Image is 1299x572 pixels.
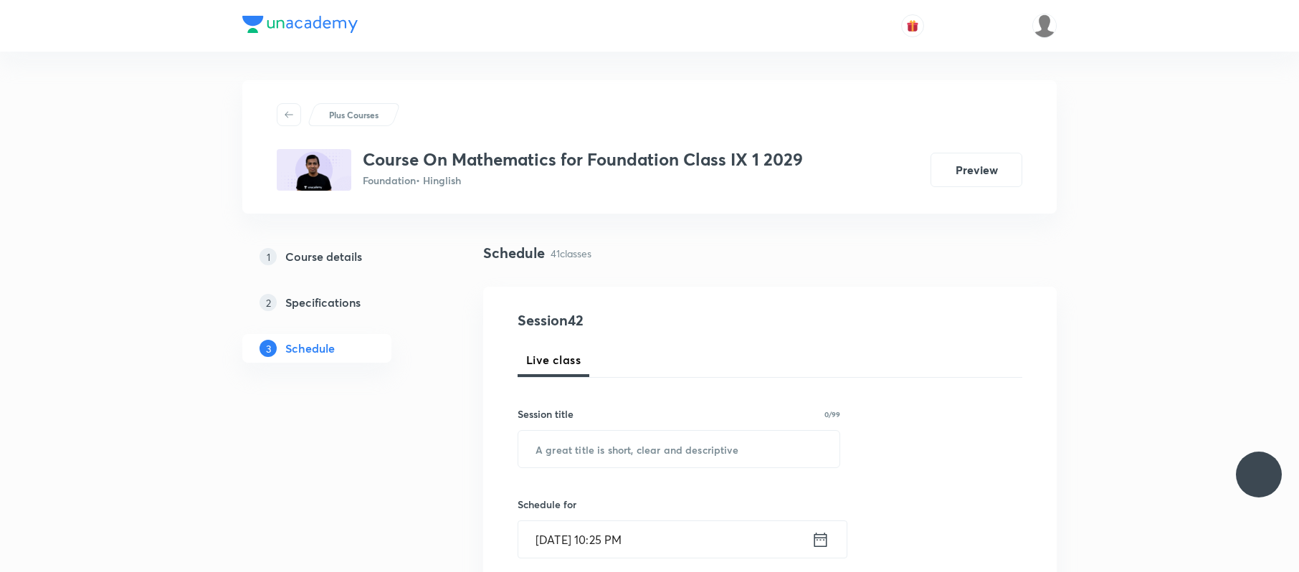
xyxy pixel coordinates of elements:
a: 1Course details [242,242,437,271]
img: Company Logo [242,16,358,33]
p: 0/99 [824,411,840,418]
p: Foundation • Hinglish [363,173,803,188]
h5: Course details [285,248,362,265]
h6: Schedule for [518,497,840,512]
p: 2 [260,294,277,311]
h3: Course On Mathematics for Foundation Class IX 1 2029 [363,149,803,170]
h5: Specifications [285,294,361,311]
h4: Session 42 [518,310,779,331]
a: 2Specifications [242,288,437,317]
p: 41 classes [551,246,591,261]
button: avatar [901,14,924,37]
span: Live class [526,351,581,368]
h6: Session title [518,406,574,421]
img: aadi Shukla [1032,14,1057,38]
h4: Schedule [483,242,545,264]
h5: Schedule [285,340,335,357]
img: 2EF67C4F-6F23-4154-B0F7-CDB717D1E8ED_plus.png [277,149,351,191]
p: 1 [260,248,277,265]
img: ttu [1250,466,1267,483]
p: Plus Courses [329,108,379,121]
p: 3 [260,340,277,357]
a: Company Logo [242,16,358,37]
img: avatar [906,19,919,32]
button: Preview [931,153,1022,187]
input: A great title is short, clear and descriptive [518,431,839,467]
